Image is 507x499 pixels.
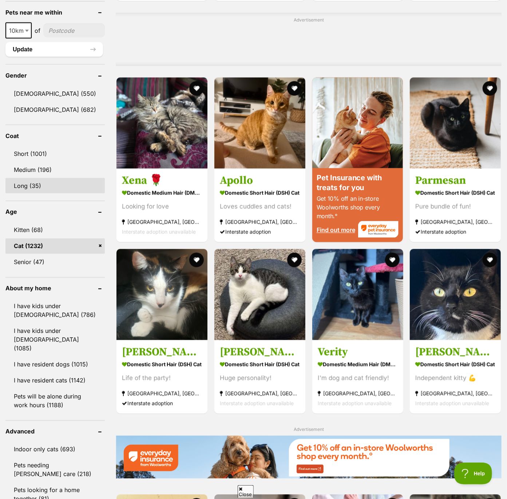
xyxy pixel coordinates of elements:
[415,217,495,227] strong: [GEOGRAPHIC_DATA], [GEOGRAPHIC_DATA]
[5,178,105,193] a: Long (35)
[5,146,105,161] a: Short (1001)
[220,359,300,370] strong: Domestic Short Hair (DSH) Cat
[415,227,495,237] div: Interstate adoption
[214,249,305,340] img: George - Domestic Short Hair (DSH) Cat
[5,428,105,435] header: Advanced
[116,340,207,414] a: [PERSON_NAME] Domestic Short Hair (DSH) Cat Life of the party! [GEOGRAPHIC_DATA], [GEOGRAPHIC_DAT...
[220,400,294,406] span: Interstate adoption unavailable
[122,202,202,212] div: Looking for love
[116,249,207,340] img: Jennifer Meowsu - Domestic Short Hair (DSH) Cat
[5,458,105,482] a: Pets needing [PERSON_NAME] care (218)
[5,285,105,292] header: About my home
[214,78,305,169] img: Apollo - Domestic Short Hair (DSH) Cat
[122,359,202,370] strong: Domestic Short Hair (DSH) Cat
[5,239,105,254] a: Cat (1232)
[5,323,105,356] a: I have kids under [DEMOGRAPHIC_DATA] (1085)
[294,427,324,432] span: Advertisement
[5,357,105,372] a: I have resident dogs (1015)
[122,373,202,383] div: Life of the party!
[43,24,105,38] input: postcode
[318,373,398,383] div: I'm dog and cat friendly!
[287,253,302,267] button: favourite
[410,249,501,340] img: Lou Lou 💕 - Domestic Short Hair (DSH) Cat
[415,188,495,198] strong: Domestic Short Hair (DSH) Cat
[220,373,300,383] div: Huge personality!
[385,253,399,267] button: favourite
[5,133,105,139] header: Coat
[220,217,300,227] strong: [GEOGRAPHIC_DATA], [GEOGRAPHIC_DATA]
[122,188,202,198] strong: Domestic Medium Hair (DMH) Cat
[483,81,497,96] button: favourite
[287,81,302,96] button: favourite
[5,72,105,79] header: Gender
[122,229,196,235] span: Interstate adoption unavailable
[410,168,501,242] a: Parmesan Domestic Short Hair (DSH) Cat Pure bundle of fun! [GEOGRAPHIC_DATA], [GEOGRAPHIC_DATA] I...
[189,81,204,96] button: favourite
[454,463,492,484] iframe: Help Scout Beacon - Open
[116,168,207,242] a: Xena 🌹 Domestic Medium Hair (DMH) Cat Looking for love [GEOGRAPHIC_DATA], [GEOGRAPHIC_DATA] Inter...
[220,202,300,212] div: Loves cuddles and cats!
[415,400,489,406] span: Interstate adoption unavailable
[5,9,105,16] header: Pets near me within
[35,26,40,35] span: of
[214,340,305,414] a: [PERSON_NAME] Domestic Short Hair (DSH) Cat Huge personality! [GEOGRAPHIC_DATA], [GEOGRAPHIC_DATA...
[116,13,502,66] div: Advertisement
[5,255,105,270] a: Senior (47)
[220,227,300,237] div: Interstate adoption
[5,223,105,238] a: Kitten (68)
[116,436,502,479] img: Everyday Insurance promotional banner
[410,340,501,414] a: [PERSON_NAME] [PERSON_NAME] 💕 Domestic Short Hair (DSH) Cat Independent kitty 💪 [GEOGRAPHIC_DATA]...
[318,345,398,359] h3: Verity
[312,249,403,340] img: Verity - Domestic Medium Hair (DMH) Cat
[122,389,202,398] strong: [GEOGRAPHIC_DATA], [GEOGRAPHIC_DATA]
[220,389,300,398] strong: [GEOGRAPHIC_DATA], [GEOGRAPHIC_DATA]
[122,217,202,227] strong: [GEOGRAPHIC_DATA], [GEOGRAPHIC_DATA]
[220,188,300,198] strong: Domestic Short Hair (DSH) Cat
[5,389,105,413] a: Pets will be alone during work hours (1188)
[122,345,202,359] h3: [PERSON_NAME]
[483,253,497,267] button: favourite
[6,25,31,36] span: 10km
[5,86,105,101] a: [DEMOGRAPHIC_DATA] (550)
[238,485,254,498] span: Close
[415,389,495,398] strong: [GEOGRAPHIC_DATA], [GEOGRAPHIC_DATA]
[220,345,300,359] h3: [PERSON_NAME]
[410,78,501,169] img: Parmesan - Domestic Short Hair (DSH) Cat
[5,42,103,57] button: Update
[415,359,495,370] strong: Domestic Short Hair (DSH) Cat
[122,398,202,408] div: Interstate adoption
[5,162,105,177] a: Medium (196)
[5,209,105,215] header: Age
[318,400,392,406] span: Interstate adoption unavailable
[116,436,502,480] a: Everyday Insurance promotional banner
[415,373,495,383] div: Independent kitty 💪
[122,174,202,188] h3: Xena 🌹
[214,168,305,242] a: Apollo Domestic Short Hair (DSH) Cat Loves cuddles and cats! [GEOGRAPHIC_DATA], [GEOGRAPHIC_DATA]...
[415,345,495,359] h3: [PERSON_NAME] [PERSON_NAME] 💕
[5,299,105,323] a: I have kids under [DEMOGRAPHIC_DATA] (786)
[415,174,495,188] h3: Parmesan
[5,102,105,117] a: [DEMOGRAPHIC_DATA] (682)
[5,373,105,388] a: I have resident cats (1142)
[116,78,207,169] img: Xena 🌹 - Domestic Medium Hair (DMH) Cat
[189,253,204,267] button: favourite
[415,202,495,212] div: Pure bundle of fun!
[5,442,105,457] a: Indoor only cats (693)
[318,359,398,370] strong: Domestic Medium Hair (DMH) Cat
[5,23,32,39] span: 10km
[220,174,300,188] h3: Apollo
[318,389,398,398] strong: [GEOGRAPHIC_DATA], [GEOGRAPHIC_DATA]
[312,340,403,414] a: Verity Domestic Medium Hair (DMH) Cat I'm dog and cat friendly! [GEOGRAPHIC_DATA], [GEOGRAPHIC_DA...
